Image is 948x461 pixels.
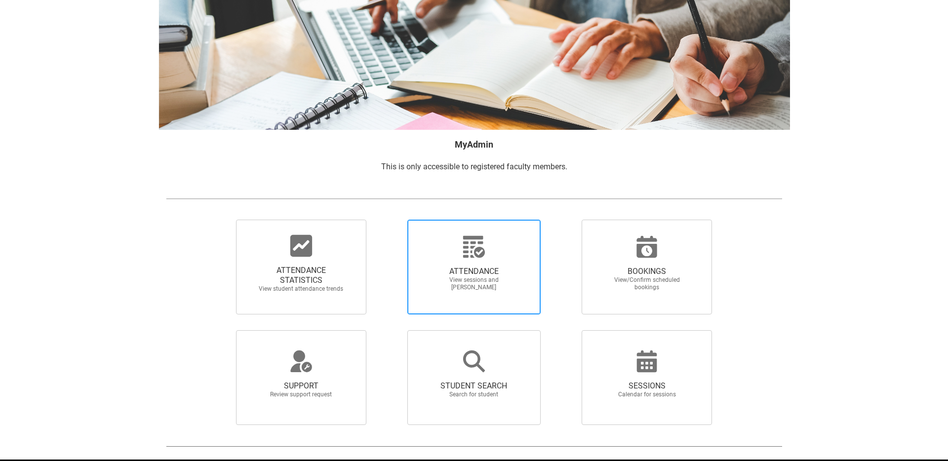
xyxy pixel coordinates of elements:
span: SUPPORT [258,381,345,391]
span: ATTENDANCE STATISTICS [258,266,345,285]
span: Review support request [258,391,345,398]
span: This is only accessible to registered faculty members. [381,162,567,171]
img: REDU_GREY_LINE [166,193,782,204]
span: SESSIONS [603,381,690,391]
span: Calendar for sessions [603,391,690,398]
span: View/Confirm scheduled bookings [603,276,690,291]
span: STUDENT SEARCH [431,381,517,391]
img: REDU_GREY_LINE [166,441,782,451]
span: BOOKINGS [603,267,690,276]
h2: MyAdmin [166,138,782,151]
span: View sessions and [PERSON_NAME] [431,276,517,291]
span: ATTENDANCE [431,267,517,276]
span: Search for student [431,391,517,398]
span: View student attendance trends [258,285,345,293]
